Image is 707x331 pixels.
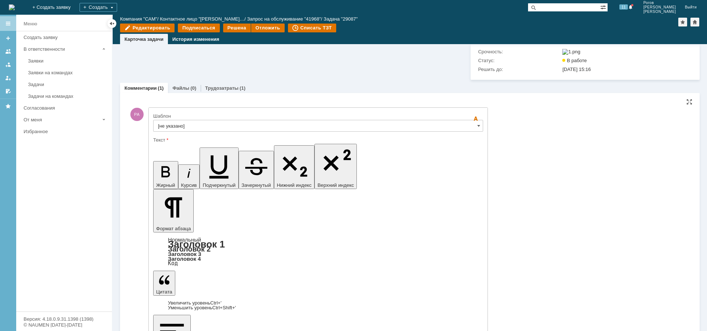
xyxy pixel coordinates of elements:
[324,16,358,22] div: Задача "29087"
[239,151,274,189] button: Зачеркнутый
[153,161,178,189] button: Жирный
[28,93,108,99] div: Задачи на командах
[212,305,236,310] span: Ctrl+Shift+'
[168,251,201,257] a: Заголовок 3
[274,145,315,189] button: Нижний индекс
[9,4,15,10] img: logo
[619,4,628,10] span: 11
[24,19,37,28] div: Меню
[686,99,692,105] div: На всю страницу
[3,19,108,31] div: Обновление настроек Сбис на Рабочем столе сервера сотрудника.
[120,16,157,22] a: Компания "САМ"
[158,85,164,91] div: (1)
[172,36,219,42] a: История изменения
[124,36,163,42] a: Карточка задачи
[172,85,189,91] a: Файлы
[160,16,245,22] a: Контактное лицо "[PERSON_NAME]…
[247,16,321,22] a: Запрос на обслуживание "41968"
[108,19,116,28] div: Скрыть меню
[160,16,247,22] div: /
[130,108,144,121] span: РА
[25,90,110,102] a: Задачи на командах
[562,58,587,63] span: В работе
[600,3,608,10] span: Расширенный поиск
[3,3,108,8] div: Перенос ЭЦП.
[20,11,45,17] span: 111274647
[203,182,235,188] span: Подчеркнутый
[153,271,175,296] button: Цитата
[168,256,201,262] a: Заголовок 4
[2,32,14,44] a: Создать заявку
[28,58,108,64] div: Заявки
[21,102,110,114] a: Согласования
[120,16,160,22] div: /
[168,236,201,243] a: Нормальный
[242,182,271,188] span: Зачеркнутый
[181,182,197,188] span: Курсив
[156,182,175,188] span: Жирный
[153,189,194,232] button: Формат абзаца
[124,85,157,91] a: Комментарии
[277,182,312,188] span: Нижний индекс
[24,46,99,52] div: В ответственности
[153,237,483,266] div: Формат абзаца
[24,317,105,321] div: Версия: 4.18.0.9.31.1398 (1398)
[314,144,357,189] button: Верхний индекс
[643,10,676,14] span: [PERSON_NAME]
[317,182,354,188] span: Верхний индекс
[168,305,236,310] a: Decrease
[190,85,196,91] div: (0)
[478,58,561,64] div: Статус:
[24,323,105,327] div: © NAUMEN [DATE]-[DATE]
[25,67,110,78] a: Заявки на командах
[168,300,221,306] a: Increase
[678,18,687,26] div: Добавить в избранное
[21,32,110,43] a: Создать заявку
[478,49,561,55] div: Срочность:
[200,147,238,189] button: Подчеркнутый
[3,8,108,19] div: Активация ЭЦП в ОС и в [GEOGRAPHIC_DATA] на ПК сотрудника.
[24,35,108,40] div: Создать заявку
[153,138,482,142] div: Текст
[643,5,676,10] span: [PERSON_NAME]
[168,245,211,253] a: Заголовок 2
[3,31,108,36] div: ​Обновление обработки Сбис.
[690,18,699,26] div: Сделать домашней страницей
[562,67,591,72] span: [DATE] 15:16
[562,49,580,55] img: 1.png
[2,85,14,97] a: Мои согласования
[168,260,178,267] a: Код
[210,300,221,306] span: Ctrl+'
[80,3,117,12] div: Создать
[28,70,108,75] div: Заявки на командах
[478,67,561,72] div: Решить до:
[240,85,246,91] div: (1)
[24,117,99,122] div: От меня
[9,4,15,10] a: Перейти на домашнюю страницу
[205,85,239,91] a: Трудозатраты
[156,226,191,231] span: Формат абзаца
[2,72,14,84] a: Мои заявки
[178,164,200,189] button: Курсив
[28,82,108,87] div: Задачи
[25,79,110,90] a: Задачи
[2,46,14,57] a: Заявки на командах
[247,16,324,22] div: /
[643,1,676,5] span: Рогов
[153,300,483,310] div: Цитата
[2,59,14,71] a: Заявки в моей ответственности
[24,105,108,111] div: Согласования
[25,55,110,67] a: Заявки
[168,239,225,250] a: Заголовок 1
[24,129,99,134] div: Избранное
[156,289,172,295] span: Цитата
[153,114,482,118] div: Шаблон
[471,114,480,123] span: Скрыть панель инструментов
